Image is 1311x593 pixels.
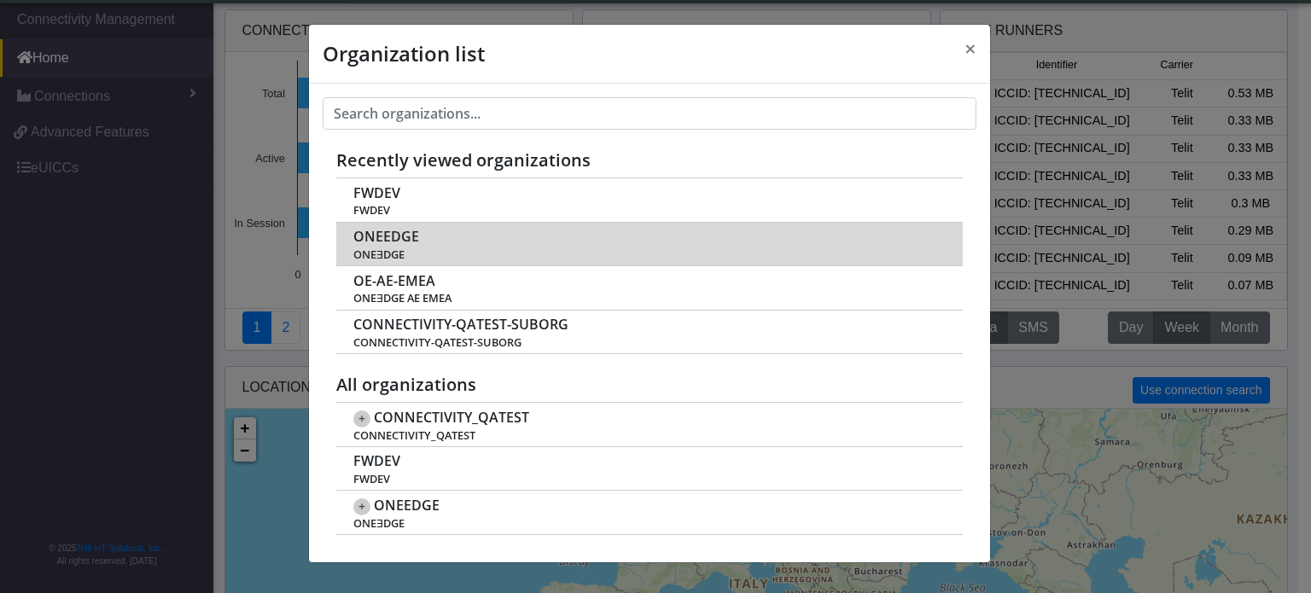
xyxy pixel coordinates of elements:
input: Search organizations... [323,97,976,130]
span: CONNECTIVITY_QATEST [353,429,944,442]
span: FWDEV [353,185,400,201]
span: ONEEDGE [353,229,419,245]
span: CONNECTIVITY-QATEST-SUBORG [353,317,568,333]
span: FWDEV [353,473,944,485]
span: OE-AE-EMEA [353,273,435,289]
h5: Recently viewed organizations [336,150,963,171]
h5: All organizations [336,375,963,395]
span: + [353,410,370,427]
span: CONNECTIVITY-QATEST-SUBORG [353,336,944,349]
span: + [353,498,370,515]
span: × [964,34,976,62]
span: ONEƎDGE [353,248,944,261]
span: FWDEV [353,453,400,469]
span: FWDEV [353,204,944,217]
span: ONEƎDGE AE EMEA [353,292,944,305]
h4: Organization list [323,38,485,69]
span: ONEEDGE [374,497,440,514]
span: CONNECTIVITY_QATEST [374,410,529,426]
span: ONEƎDGE [353,517,944,530]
